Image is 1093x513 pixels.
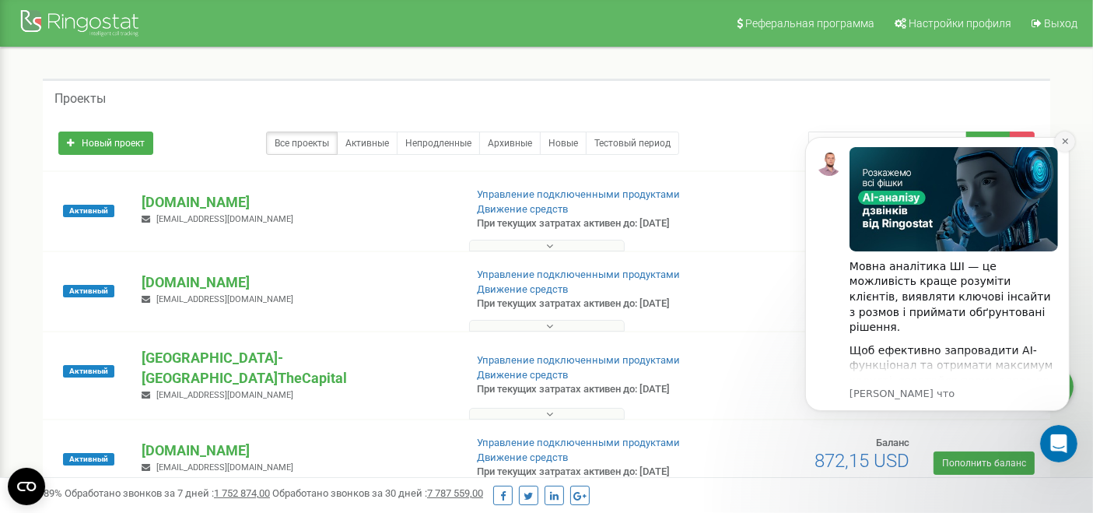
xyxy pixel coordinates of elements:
span: [EMAIL_ADDRESS][DOMAIN_NAME] [156,390,293,400]
span: Настройки профиля [909,17,1011,30]
a: Движение средств [477,369,568,381]
a: Движение средств [477,203,568,215]
u: 7 787 559,00 [427,487,483,499]
iframe: Intercom notifications сообщение [782,114,1093,471]
span: Обработано звонков за 7 дней : [65,487,270,499]
a: Управление подключенными продуктами [477,437,680,448]
span: Активный [63,205,114,217]
a: Тестовый период [586,132,679,155]
p: При текущих затратах активен до: [DATE] [477,297,703,311]
p: При текущих затратах активен до: [DATE] [477,216,703,231]
a: Новый проект [58,132,153,155]
span: [EMAIL_ADDRESS][DOMAIN_NAME] [156,462,293,473]
button: Open CMP widget [8,468,45,505]
a: Непродленные [397,132,480,155]
span: Обработано звонков за 30 дней : [272,487,483,499]
a: Движение средств [477,452,568,463]
a: Новые [540,132,587,155]
a: Активные [337,132,398,155]
span: [EMAIL_ADDRESS][DOMAIN_NAME] [156,214,293,224]
span: Выход [1044,17,1077,30]
h5: Проекты [54,92,106,106]
iframe: Intercom live chat [1040,425,1077,462]
a: Все проекты [266,132,338,155]
span: Активный [63,285,114,297]
a: Архивные [479,132,541,155]
p: [DOMAIN_NAME] [142,441,451,461]
p: [DOMAIN_NAME] [142,272,451,293]
span: Активный [63,365,114,378]
a: Управление подключенными продуктами [477,354,680,366]
a: Движение средств [477,283,568,295]
a: Управление подключенными продуктами [477,269,680,280]
p: [DOMAIN_NAME] [142,192,451,213]
span: Активный [63,453,114,466]
a: Управление подключенными продуктами [477,188,680,200]
p: При текущих затратах активен до: [DATE] [477,465,703,480]
span: [EMAIL_ADDRESS][DOMAIN_NAME] [156,294,293,304]
u: 1 752 874,00 [214,487,270,499]
p: [GEOGRAPHIC_DATA]-[GEOGRAPHIC_DATA]TheCapital [142,348,451,388]
p: При текущих затратах активен до: [DATE] [477,382,703,397]
span: Реферальная программа [745,17,874,30]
